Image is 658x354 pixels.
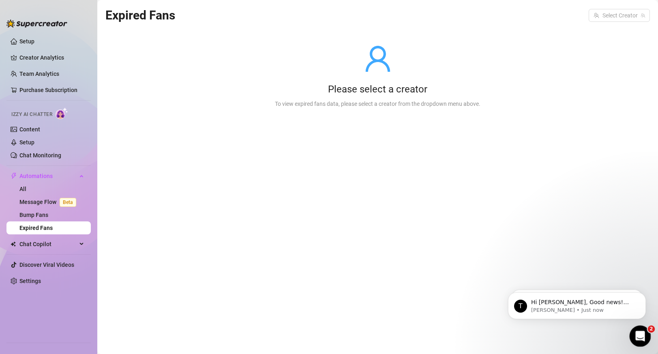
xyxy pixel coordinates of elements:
span: user [363,44,392,73]
a: Discover Viral Videos [19,262,74,268]
div: Please select a creator [275,83,480,96]
span: team [641,13,645,18]
span: Automations [19,169,77,182]
img: AI Chatter [56,107,68,119]
img: logo-BBDzfeDw.svg [6,19,67,28]
a: Purchase Subscription [19,84,84,97]
span: 2 [648,326,655,333]
a: Creator Analytics [19,51,84,64]
iframe: Intercom notifications message [496,211,658,332]
a: Setup [19,139,34,146]
a: All [19,186,26,192]
a: Settings [19,278,41,284]
div: To view expired fans data, please select a creator from the dropdown menu above. [275,99,480,108]
span: Izzy AI Chatter [11,111,52,118]
span: thunderbolt [11,173,17,179]
iframe: Intercom live chat [630,326,651,347]
a: Team Analytics [19,71,59,77]
article: Expired Fans [105,6,175,25]
a: Setup [19,38,34,45]
a: Bump Fans [19,212,48,218]
a: Message FlowBeta [19,199,79,205]
a: Expired Fans [19,225,53,231]
span: Beta [60,198,76,207]
a: Chat Monitoring [19,152,61,159]
span: Chat Copilot [19,238,77,251]
img: Chat Copilot [11,241,16,247]
a: Content [19,126,40,133]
